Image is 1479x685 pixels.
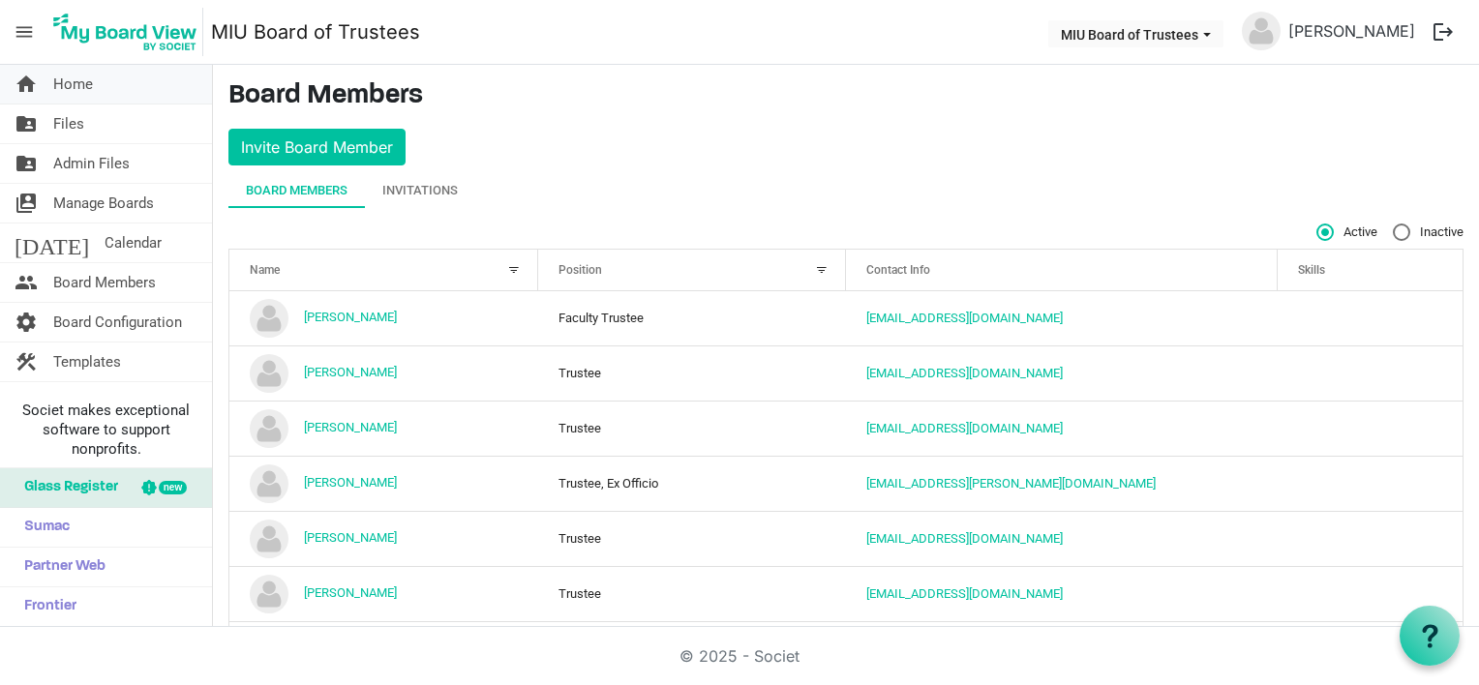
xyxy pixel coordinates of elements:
[53,263,156,302] span: Board Members
[304,530,397,545] a: [PERSON_NAME]
[538,621,847,676] td: Trustee column header Position
[53,184,154,223] span: Manage Boards
[9,401,203,459] span: Societ makes exceptional software to support nonprofits.
[1278,401,1463,456] td: is template cell column header Skills
[228,129,406,165] button: Invite Board Member
[1278,291,1463,345] td: is template cell column header Skills
[1278,511,1463,566] td: is template cell column header Skills
[229,401,538,456] td: Barbara Dreier is template cell column header Name
[558,263,602,277] span: Position
[250,354,288,393] img: no-profile-picture.svg
[846,511,1278,566] td: blevine@tm.org is template cell column header Contact Info
[1393,223,1464,241] span: Inactive
[304,420,397,434] a: [PERSON_NAME]
[866,421,1063,435] a: [EMAIL_ADDRESS][DOMAIN_NAME]
[211,13,420,51] a: MIU Board of Trustees
[229,345,538,401] td: andy zhong is template cell column header Name
[15,65,38,104] span: home
[304,475,397,490] a: [PERSON_NAME]
[250,520,288,558] img: no-profile-picture.svg
[1048,20,1223,47] button: MIU Board of Trustees dropdownbutton
[15,587,76,626] span: Frontier
[229,511,538,566] td: Brian Levine is template cell column header Name
[105,223,162,262] span: Calendar
[15,104,38,143] span: folder_shared
[1278,566,1463,621] td: is template cell column header Skills
[47,8,203,56] img: My Board View Logo
[304,585,397,600] a: [PERSON_NAME]
[304,310,397,324] a: [PERSON_NAME]
[15,223,89,262] span: [DATE]
[159,481,187,494] div: new
[250,299,288,338] img: no-profile-picture.svg
[866,366,1063,380] a: [EMAIL_ADDRESS][DOMAIN_NAME]
[382,181,458,200] div: Invitations
[538,345,847,401] td: Trustee column header Position
[846,566,1278,621] td: bcurrivan@gmail.com is template cell column header Contact Info
[53,342,121,381] span: Templates
[679,646,800,666] a: © 2025 - Societ
[846,621,1278,676] td: cking@miu.edu is template cell column header Contact Info
[846,401,1278,456] td: bdreier@miu.edu is template cell column header Contact Info
[246,181,347,200] div: Board Members
[15,508,70,547] span: Sumac
[229,566,538,621] td: Bruce Currivan is template cell column header Name
[866,586,1063,601] a: [EMAIL_ADDRESS][DOMAIN_NAME]
[1316,223,1377,241] span: Active
[229,456,538,511] td: Bill Smith is template cell column header Name
[228,173,1464,208] div: tab-header
[15,263,38,302] span: people
[250,575,288,613] img: no-profile-picture.svg
[47,8,211,56] a: My Board View Logo
[1278,345,1463,401] td: is template cell column header Skills
[229,621,538,676] td: Carolyn King is template cell column header Name
[1278,456,1463,511] td: is template cell column header Skills
[1242,12,1281,50] img: no-profile-picture.svg
[538,401,847,456] td: Trustee column header Position
[846,345,1278,401] td: yingwu.zhong@funplus.com is template cell column header Contact Info
[15,548,106,586] span: Partner Web
[538,566,847,621] td: Trustee column header Position
[304,365,397,379] a: [PERSON_NAME]
[250,263,280,277] span: Name
[229,291,538,345] td: Amine Kouider is template cell column header Name
[15,184,38,223] span: switch_account
[846,456,1278,511] td: bill.smith@miu.edu is template cell column header Contact Info
[538,511,847,566] td: Trustee column header Position
[1278,621,1463,676] td: is template cell column header Skills
[866,311,1063,325] a: [EMAIL_ADDRESS][DOMAIN_NAME]
[250,409,288,448] img: no-profile-picture.svg
[1298,263,1325,277] span: Skills
[15,468,118,507] span: Glass Register
[15,144,38,183] span: folder_shared
[250,464,288,503] img: no-profile-picture.svg
[53,104,84,143] span: Files
[15,342,38,381] span: construction
[1423,12,1464,52] button: logout
[53,144,130,183] span: Admin Files
[538,291,847,345] td: Faculty Trustee column header Position
[15,303,38,342] span: settings
[538,456,847,511] td: Trustee, Ex Officio column header Position
[53,65,93,104] span: Home
[866,476,1156,491] a: [EMAIL_ADDRESS][PERSON_NAME][DOMAIN_NAME]
[228,80,1464,113] h3: Board Members
[846,291,1278,345] td: akouider@miu.edu is template cell column header Contact Info
[53,303,182,342] span: Board Configuration
[6,14,43,50] span: menu
[1281,12,1423,50] a: [PERSON_NAME]
[866,263,930,277] span: Contact Info
[866,531,1063,546] a: [EMAIL_ADDRESS][DOMAIN_NAME]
